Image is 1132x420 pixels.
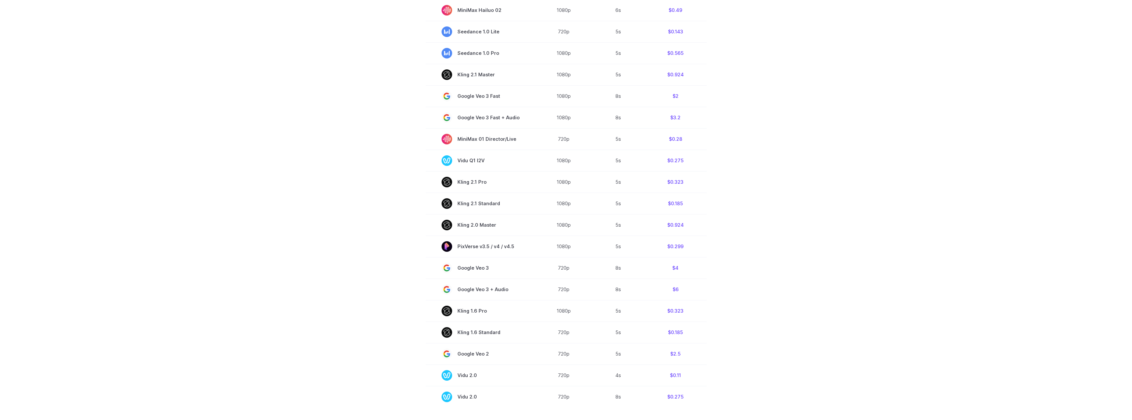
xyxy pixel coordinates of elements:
[644,150,707,171] td: $0.275
[592,257,644,279] td: 8s
[442,134,520,144] span: MiniMax 01 Director/Live
[644,64,707,85] td: $0.924
[442,198,520,209] span: Kling 2.1 Standard
[592,64,644,85] td: 5s
[442,220,520,230] span: Kling 2.0 Master
[442,392,520,402] span: Vidu 2.0
[442,349,520,359] span: Google Veo 2
[535,300,592,322] td: 1080p
[442,69,520,80] span: Kling 2.1 Master
[644,364,707,386] td: $0.11
[644,107,707,128] td: $3.2
[442,327,520,338] span: Kling 1.6 Standard
[442,284,520,295] span: Google Veo 3 + Audio
[535,21,592,42] td: 720p
[535,364,592,386] td: 720p
[644,214,707,236] td: $0.924
[592,107,644,128] td: 8s
[442,26,520,37] span: Seedance 1.0 Lite
[592,128,644,150] td: 5s
[644,279,707,300] td: $6
[644,343,707,364] td: $2.5
[442,370,520,381] span: Vidu 2.0
[592,150,644,171] td: 5s
[592,214,644,236] td: 5s
[592,364,644,386] td: 4s
[644,21,707,42] td: $0.143
[535,64,592,85] td: 1080p
[535,85,592,107] td: 1080p
[535,279,592,300] td: 720p
[535,257,592,279] td: 720p
[535,343,592,364] td: 720p
[644,171,707,193] td: $0.323
[592,343,644,364] td: 5s
[442,91,520,101] span: Google Veo 3 Fast
[644,300,707,322] td: $0.323
[592,171,644,193] td: 5s
[442,306,520,316] span: Kling 1.6 Pro
[592,279,644,300] td: 8s
[535,107,592,128] td: 1080p
[592,85,644,107] td: 8s
[592,236,644,257] td: 5s
[442,155,520,166] span: Vidu Q1 I2V
[535,214,592,236] td: 1080p
[442,48,520,58] span: Seedance 1.0 Pro
[592,42,644,64] td: 5s
[535,322,592,343] td: 720p
[535,42,592,64] td: 1080p
[535,128,592,150] td: 720p
[442,5,520,16] span: MiniMax Hailuo 02
[592,322,644,343] td: 5s
[535,386,592,407] td: 720p
[644,386,707,407] td: $0.275
[592,193,644,214] td: 5s
[442,177,520,187] span: Kling 2.1 Pro
[644,128,707,150] td: $0.28
[592,386,644,407] td: 8s
[644,193,707,214] td: $0.185
[644,236,707,257] td: $0.299
[644,322,707,343] td: $0.185
[644,85,707,107] td: $2
[644,257,707,279] td: $4
[535,150,592,171] td: 1080p
[535,193,592,214] td: 1080p
[592,300,644,322] td: 5s
[442,263,520,273] span: Google Veo 3
[535,171,592,193] td: 1080p
[592,21,644,42] td: 5s
[644,42,707,64] td: $0.565
[442,241,520,252] span: PixVerse v3.5 / v4 / v4.5
[535,236,592,257] td: 1080p
[442,112,520,123] span: Google Veo 3 Fast + Audio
